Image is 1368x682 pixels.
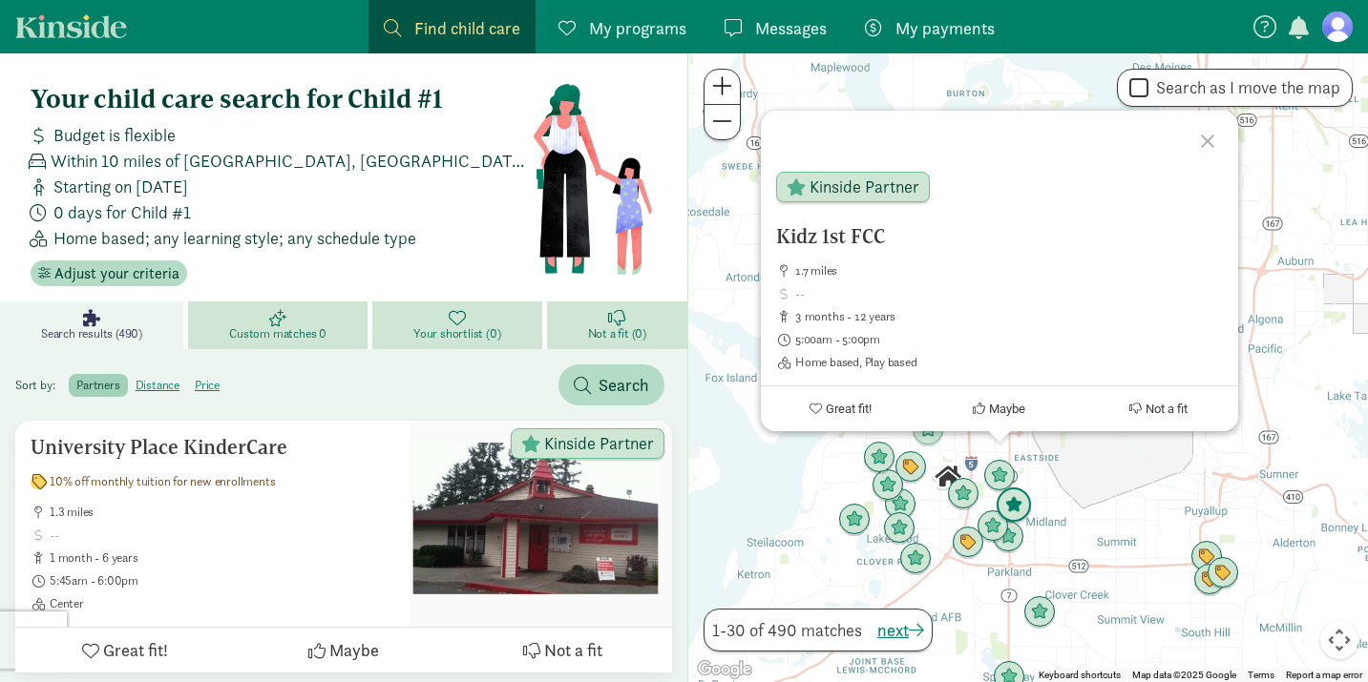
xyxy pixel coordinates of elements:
div: Click to see details [1207,557,1239,589]
button: Map camera controls [1320,621,1358,659]
div: Click to see details [894,451,927,484]
button: Not a fit [453,628,672,672]
span: Adjust your criteria [54,262,179,285]
span: Your shortlist (0) [413,326,500,341]
a: Open this area in Google Maps (opens a new window) [693,657,756,682]
button: Not a fit [1079,386,1238,431]
span: 10% off monthly tuition for new enrollments [50,474,275,489]
span: Maybe [989,402,1025,416]
a: Not a fit (0) [547,301,688,349]
div: Click to see details [883,512,916,545]
span: Map data ©2025 Google [1132,670,1236,680]
img: Google [693,657,756,682]
span: Sort by: [15,377,66,393]
span: Not a fit (0) [588,326,646,341]
button: Maybe [920,386,1080,431]
span: 3 months - 12 years [795,309,1223,324]
div: Click to see details [983,460,1016,492]
div: Click to see details [992,521,1024,553]
span: Not a fit [544,637,602,663]
div: Click to see details [932,461,964,493]
button: Search [558,364,664,405]
div: Click to see details [863,442,895,474]
div: Click to see details [872,469,904,502]
div: Click to see details [899,543,932,575]
label: Search as I move the map [1148,76,1340,99]
span: 5:00am - 5:00pm [795,332,1223,347]
button: Great fit! [761,386,920,431]
span: 1.3 miles [50,505,394,520]
span: Search [599,372,649,398]
button: next [877,617,924,643]
span: Home based; any learning style; any schedule type [53,225,416,251]
span: Search results (490) [41,326,142,341]
span: My payments [895,15,995,41]
h5: Kidz 1st FCC [776,225,1223,248]
label: distance [128,374,187,397]
button: Great fit! [15,628,234,672]
h4: Your child care search for Child #1 [31,84,532,114]
span: Budget is flexible [53,122,176,148]
span: 5:45am - 6:00pm [50,573,394,589]
span: 1 month - 6 years [50,550,394,566]
a: Report a map error [1286,670,1362,680]
div: Click to see details [977,510,1009,543]
span: 1-30 of 490 matches [712,617,862,643]
span: 1.7 miles [795,263,1223,279]
span: 0 days for Child #1 [53,199,191,225]
span: Find child care [414,15,520,41]
div: Click to see details [952,527,984,559]
span: Starting on [DATE] [53,174,188,199]
button: Adjust your criteria [31,260,187,287]
span: Kinside Partner [810,178,919,196]
a: Your shortlist (0) [372,301,547,349]
span: Home based, Play based [795,355,1223,370]
h5: University Place KinderCare [31,436,394,459]
span: Custom matches 0 [229,326,326,341]
div: Click to see details [1190,541,1223,573]
div: Click to see details [947,478,979,510]
div: Click to see details [884,488,916,521]
span: Great fit! [826,402,872,416]
div: Click to see details [1023,596,1056,629]
label: partners [69,374,127,397]
span: Within 10 miles of [GEOGRAPHIC_DATA], [GEOGRAPHIC_DATA] 98409 [51,148,532,174]
span: Great fit! [103,637,168,663]
span: My programs [589,15,686,41]
a: Terms (opens in new tab) [1248,670,1274,680]
div: Click to see details [912,414,944,446]
span: Center [50,596,394,611]
a: Custom matches 0 [188,301,372,349]
div: Click to see details [996,487,1032,524]
span: Kinside Partner [544,435,654,452]
span: Not a fit [1146,402,1188,416]
label: price [187,374,227,397]
button: Maybe [234,628,452,672]
span: Maybe [329,637,379,663]
button: Keyboard shortcuts [1039,669,1121,682]
div: Click to see details [838,504,871,536]
a: Kinside [15,14,127,38]
div: Click to see details [1193,564,1226,596]
span: Messages [755,15,827,41]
